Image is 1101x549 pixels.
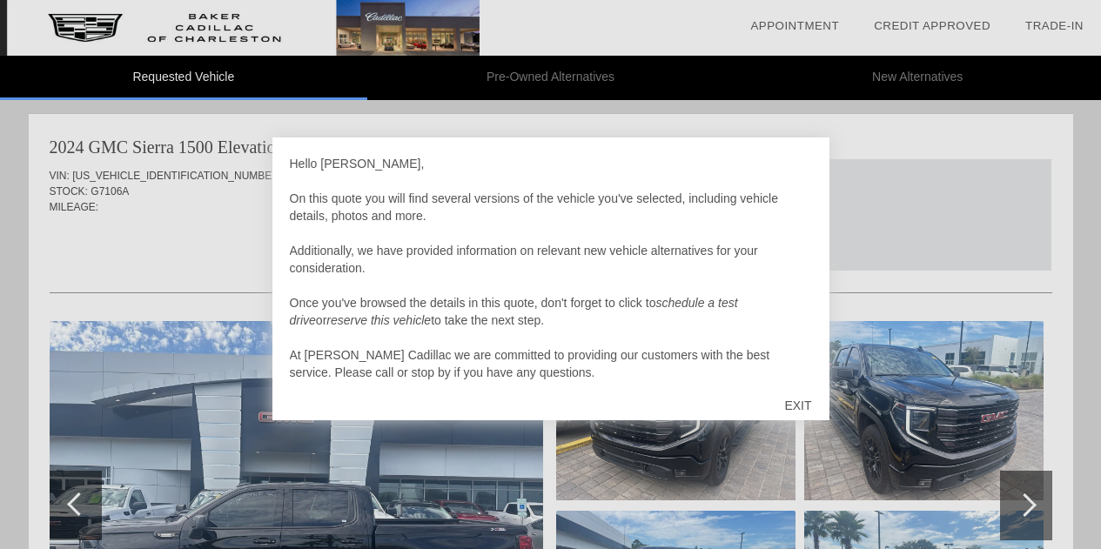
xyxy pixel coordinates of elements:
[290,296,738,327] em: schedule a test drive
[874,19,990,32] a: Credit Approved
[290,155,812,381] div: Hello [PERSON_NAME], On this quote you will find several versions of the vehicle you've selected,...
[767,379,829,432] div: EXIT
[1025,19,1084,32] a: Trade-In
[750,19,839,32] a: Appointment
[326,313,431,327] em: reserve this vehicle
